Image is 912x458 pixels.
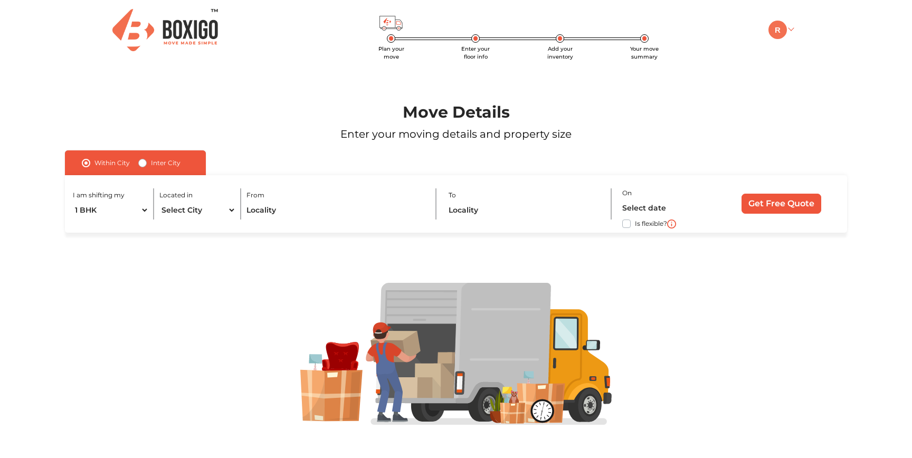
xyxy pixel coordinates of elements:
label: From [246,190,264,200]
input: Locality [449,201,602,220]
label: To [449,190,456,200]
span: Your move summary [630,45,659,60]
span: Plan your move [378,45,404,60]
label: Is flexible? [635,217,667,228]
p: Enter your moving details and property size [36,126,876,142]
label: Inter City [151,157,180,169]
label: Within City [94,157,130,169]
h1: Move Details [36,103,876,122]
input: Locality [246,201,425,220]
span: Add your inventory [547,45,573,60]
img: Boxigo [112,9,218,51]
label: On [622,188,632,198]
input: Get Free Quote [742,194,821,214]
img: i [667,220,676,228]
input: Select date [622,199,712,217]
label: I am shifting my [73,190,125,200]
label: Located in [159,190,193,200]
span: Enter your floor info [461,45,490,60]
